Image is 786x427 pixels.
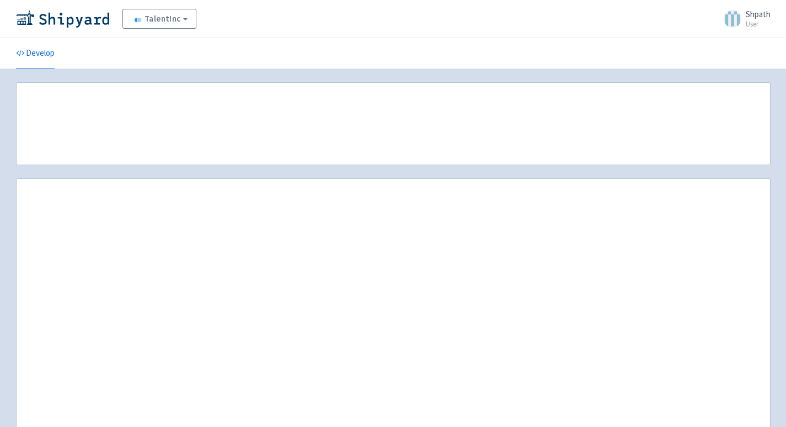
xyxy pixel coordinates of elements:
small: User [746,20,771,28]
a: Shpath User [717,10,771,28]
a: TalentInc [122,9,196,29]
a: Develop [16,38,55,69]
span: Shpath [746,9,771,19]
img: Shipyard logo [16,10,109,28]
